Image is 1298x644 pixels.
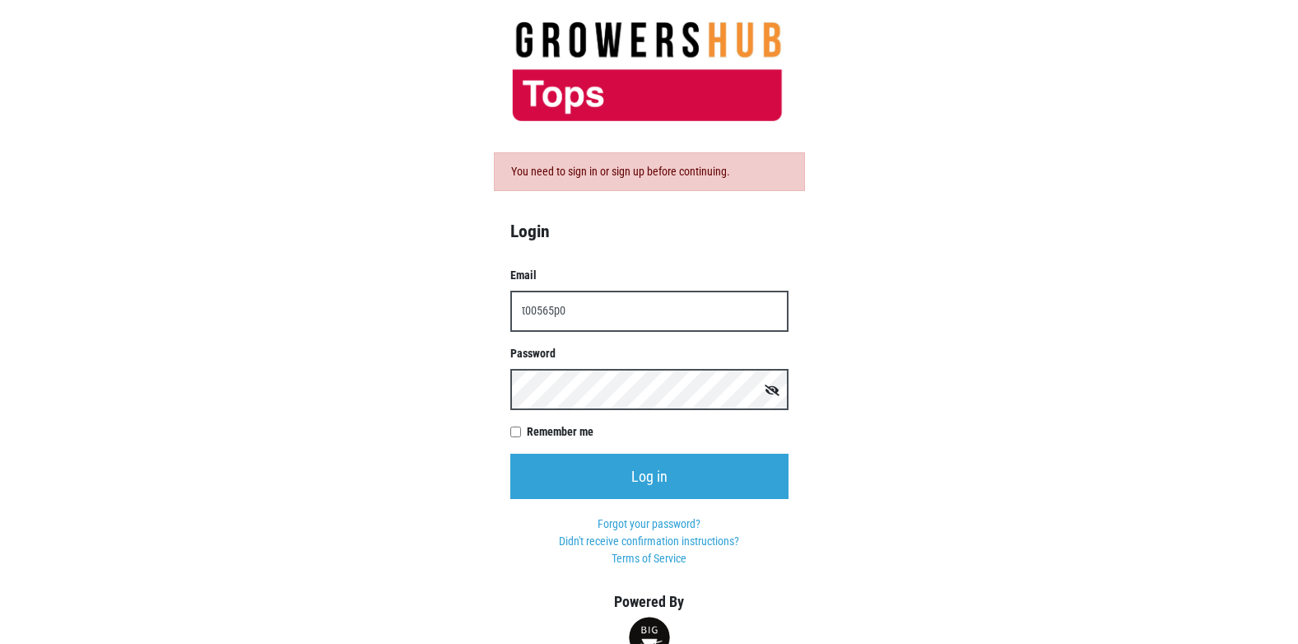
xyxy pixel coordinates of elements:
[510,454,789,499] input: Log in
[485,21,814,123] img: 279edf242af8f9d49a69d9d2afa010fb.png
[510,221,789,242] h4: Login
[527,423,789,441] label: Remember me
[494,152,805,191] div: You need to sign in or sign up before continuing.
[510,345,789,362] label: Password
[559,534,739,548] a: Didn't receive confirmation instructions?
[485,593,814,611] h5: Powered By
[510,267,789,284] label: Email
[598,517,700,530] a: Forgot your password?
[612,552,686,565] a: Terms of Service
